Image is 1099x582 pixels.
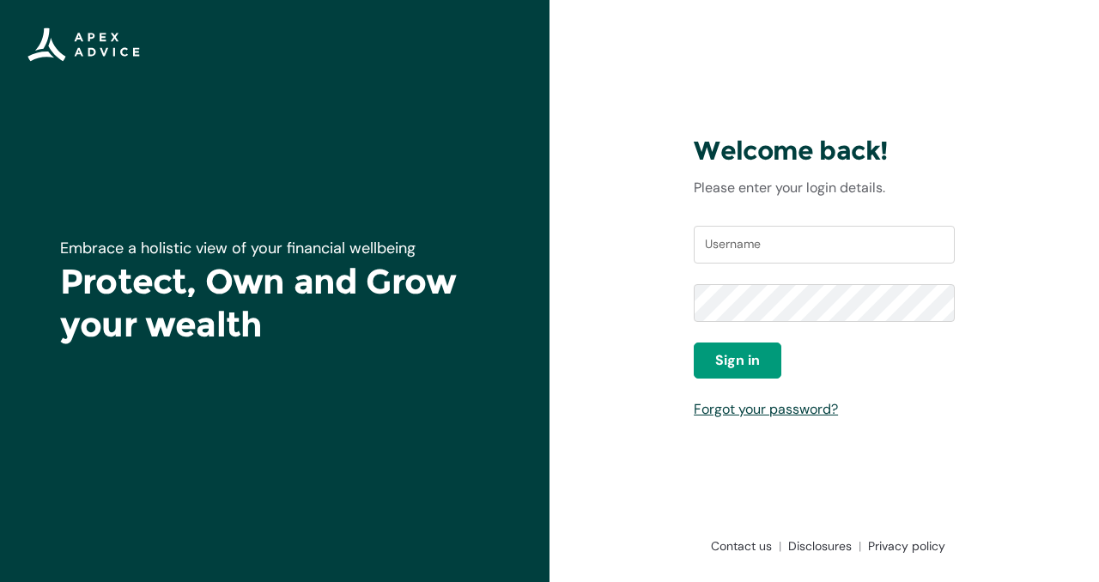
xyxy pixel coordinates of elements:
span: Embrace a holistic view of your financial wellbeing [60,238,416,258]
a: Forgot your password? [694,400,838,418]
span: Sign in [715,350,760,371]
img: Apex Advice Group [27,27,140,62]
a: Disclosures [781,537,861,555]
h3: Welcome back! [694,135,955,167]
button: Sign in [694,343,781,379]
a: Privacy policy [861,537,945,555]
input: Username [694,226,955,264]
h1: Protect, Own and Grow your wealth [60,260,489,346]
p: Please enter your login details. [694,178,955,198]
a: Contact us [704,537,781,555]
